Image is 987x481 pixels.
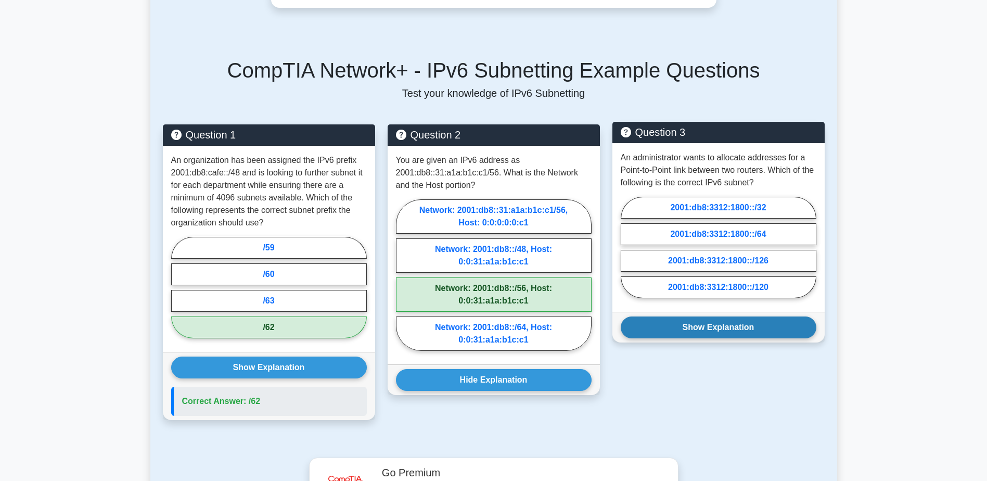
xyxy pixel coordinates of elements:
p: An organization has been assigned the IPv6 prefix 2001:db8:cafe::/48 and is looking to further su... [171,154,367,229]
label: /63 [171,290,367,312]
label: /59 [171,237,367,259]
button: Show Explanation [171,357,367,378]
h5: Question 3 [621,126,816,138]
button: Show Explanation [621,317,816,338]
label: Network: 2001:db8::/48, Host: 0:0:31:a1a:b1c:c1 [396,238,592,273]
p: Test your knowledge of IPv6 Subnetting [163,87,825,99]
p: An administrator wants to allocate addresses for a Point-to-Point link between two routers. Which... [621,151,816,189]
label: 2001:db8:3312:1800::/126 [621,250,816,272]
label: 2001:db8:3312:1800::/64 [621,223,816,245]
label: Network: 2001:db8::/56, Host: 0:0:31:a1a:b1c:c1 [396,277,592,312]
label: /60 [171,263,367,285]
span: Correct Answer: /62 [182,397,261,406]
label: 2001:db8:3312:1800::/32 [621,197,816,219]
label: /62 [171,317,367,338]
p: You are given an IPv6 address as 2001:db8::31:a1a:b1c:c1/56. What is the Network and the Host por... [396,154,592,192]
h5: CompTIA Network+ - IPv6 Subnetting Example Questions [163,58,825,83]
h5: Question 2 [396,129,592,141]
label: 2001:db8:3312:1800::/120 [621,276,816,298]
button: Hide Explanation [396,369,592,391]
label: Network: 2001:db8::/64, Host: 0:0:31:a1a:b1c:c1 [396,317,592,351]
label: Network: 2001:db8::31:a1a:b1c:c1/56, Host: 0:0:0:0:0:c1 [396,199,592,234]
h5: Question 1 [171,129,367,141]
